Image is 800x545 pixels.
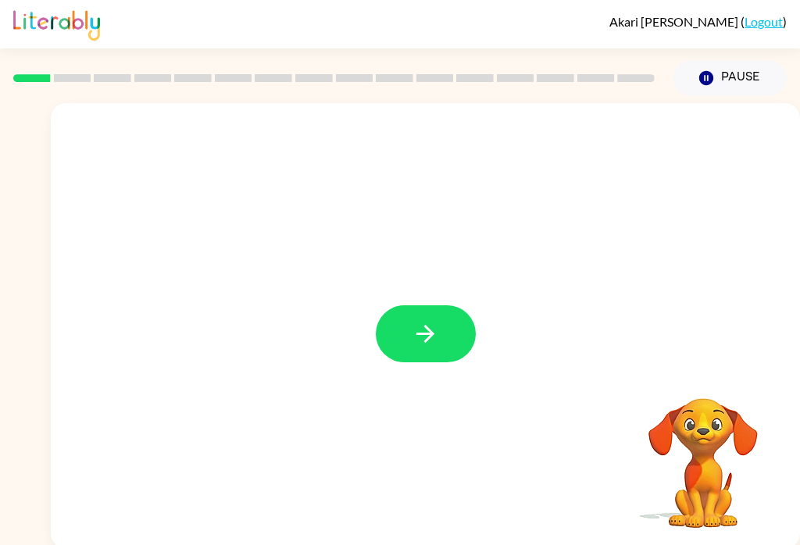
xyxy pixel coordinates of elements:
a: Logout [745,14,783,29]
div: ( ) [609,14,787,29]
video: Your browser must support playing .mp4 files to use Literably. Please try using another browser. [625,374,781,530]
img: Literably [13,6,100,41]
button: Pause [673,60,787,96]
span: Akari [PERSON_NAME] [609,14,741,29]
